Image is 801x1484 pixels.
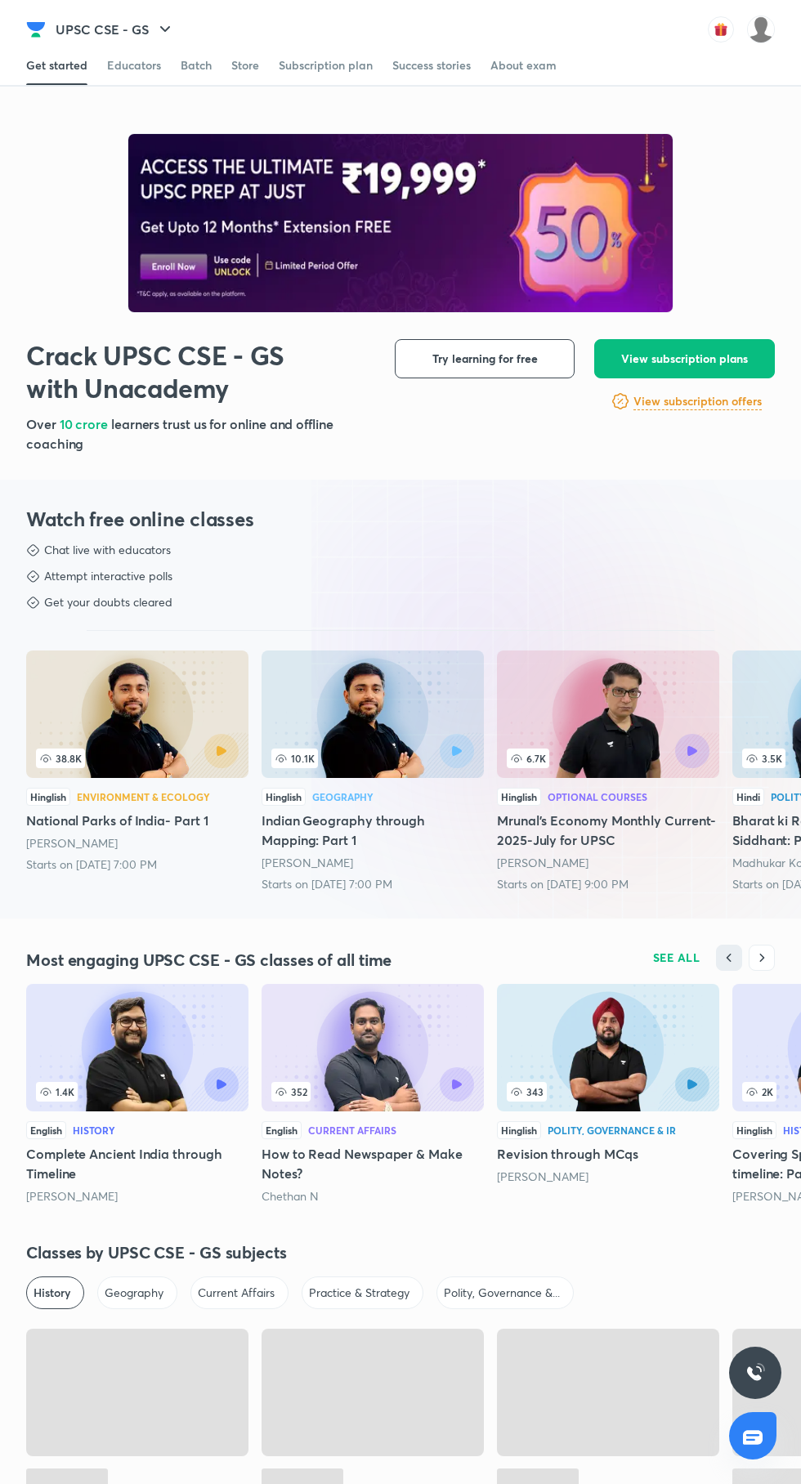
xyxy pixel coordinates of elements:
[497,876,719,892] div: Starts on Aug 6, 9:00 PM
[497,855,588,870] a: [PERSON_NAME]
[36,1082,78,1102] span: 1.4K
[198,1285,275,1301] span: Current Affairs
[44,594,172,610] p: Get your doubts cleared
[262,855,353,870] a: [PERSON_NAME]
[621,351,748,367] span: View subscription plans
[309,1285,409,1301] span: Practice & Strategy
[26,788,70,806] div: Hinglish
[497,1169,588,1184] a: [PERSON_NAME]
[26,415,333,452] span: learners trust us for online and offline coaching
[26,20,46,39] img: Company Logo
[181,46,212,85] a: Batch
[262,1144,484,1183] h5: How to Read Newspaper & Make Notes?
[262,1188,484,1205] div: Chethan N
[497,1169,719,1185] div: Navdeep Singh
[653,952,700,963] span: SEE ALL
[190,1276,289,1309] div: Current Affairs
[44,568,172,584] p: Attempt interactive polls
[26,1144,248,1183] h5: Complete Ancient India through Timeline
[497,788,541,806] div: Hinglish
[490,46,557,85] a: About exam
[262,876,484,892] div: Starts on Sept 18, 7:00 PM
[594,339,775,378] button: View subscription plans
[312,792,374,802] div: Geography
[279,46,373,85] a: Subscription plan
[262,1121,302,1139] div: English
[497,855,719,871] div: Mrunal Patel
[231,57,259,74] div: Store
[271,1082,311,1102] span: 352
[26,1121,66,1139] div: English
[107,46,161,85] a: Educators
[26,950,400,971] h4: Most engaging UPSC CSE - GS classes of all time
[262,984,484,1209] div: How to Read Newspaper & Make Notes?
[548,1125,676,1135] div: Polity, Governance & IR
[732,788,764,806] div: Hindi
[497,811,719,850] h5: Mrunal's Economy Monthly Current-2025-July for UPSC
[392,57,471,74] div: Success stories
[105,1285,163,1301] span: Geography
[432,351,538,367] span: Try learning for free
[490,57,557,74] div: About exam
[395,339,575,378] button: Try learning for free
[279,57,373,74] div: Subscription plan
[26,506,775,532] h3: Watch free online classes
[271,749,318,768] span: 10.1K
[507,1082,547,1102] span: 343
[77,792,210,802] div: Environment & Ecology
[26,811,248,830] h5: National Parks of India- Part 1
[26,415,60,432] span: Over
[26,984,248,1209] div: Complete Ancient India through Timeline
[490,650,726,892] a: Mrunal's Economy Monthly Current-2025-July for UPSC
[36,749,85,768] span: 38.8K
[497,1144,719,1164] h5: Revision through MCqs
[742,749,785,768] span: 3.5K
[633,393,762,410] h6: View subscription offers
[507,749,549,768] span: 6.7K
[444,1285,560,1301] span: Polity, Governance & IR
[262,1188,319,1204] a: Chethan N
[26,1276,84,1309] div: History
[732,1121,776,1139] div: Hinglish
[708,16,734,42] img: avatar
[392,46,471,85] a: Success stories
[73,1125,115,1135] div: History
[548,792,647,802] div: Optional Courses
[26,1242,775,1263] h4: Classes by UPSC CSE - GS subjects
[302,1276,423,1309] div: Practice & Strategy
[742,1082,776,1102] span: 2K
[181,57,212,74] div: Batch
[747,16,775,43] img: Ritesh Tiwari
[231,46,259,85] a: Store
[633,391,762,411] a: View subscription offers
[46,13,185,46] button: UPSC CSE - GS
[497,984,719,1190] div: Revision through MCqs
[262,811,484,850] h5: Indian Geography through Mapping: Part 1
[308,1125,396,1135] div: Current Affairs
[107,57,161,74] div: Educators
[436,1276,574,1309] div: Polity, Governance & IR
[26,339,334,405] h1: Crack UPSC CSE - GS with Unacademy
[34,1285,70,1301] span: History
[26,57,87,74] div: Get started
[262,855,484,871] div: Sudarshan Gurjar
[44,542,171,558] p: Chat live with educators
[60,415,111,432] span: 10 crore
[745,1363,765,1383] img: ttu
[262,788,306,806] div: Hinglish
[26,835,248,852] div: Sudarshan Gurjar
[643,945,710,971] button: SEE ALL
[26,46,87,85] a: Get started
[497,1121,541,1139] div: Hinglish
[26,1188,118,1204] a: [PERSON_NAME]
[26,1188,248,1205] div: Abhishek Mishra
[255,650,490,892] a: Indian Geography through Mapping: Part 1
[26,856,248,873] div: Starts on Aug 11, 7:00 PM
[26,835,118,851] a: [PERSON_NAME]
[97,1276,177,1309] div: Geography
